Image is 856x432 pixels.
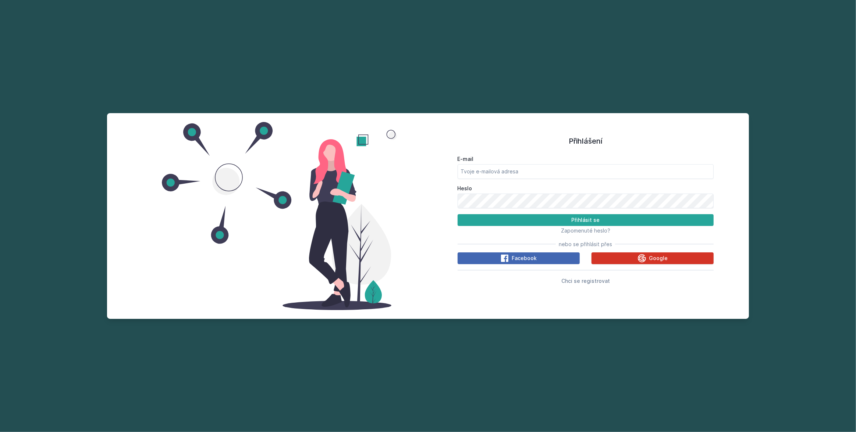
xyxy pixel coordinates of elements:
[458,214,714,226] button: Přihlásit se
[592,252,714,264] button: Google
[458,185,714,192] label: Heslo
[559,241,612,248] span: nebo se přihlásit přes
[458,252,580,264] button: Facebook
[561,278,610,284] span: Chci se registrovat
[512,255,537,262] span: Facebook
[458,155,714,163] label: E-mail
[458,164,714,179] input: Tvoje e-mailová adresa
[561,227,610,234] span: Zapomenuté heslo?
[561,276,610,285] button: Chci se registrovat
[649,255,668,262] span: Google
[458,136,714,147] h1: Přihlášení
